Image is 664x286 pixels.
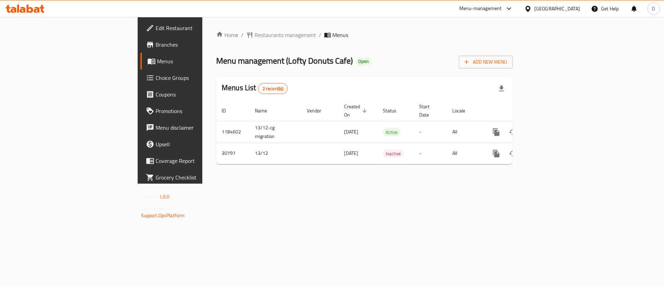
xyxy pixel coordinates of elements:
[255,31,316,39] span: Restaurants management
[319,31,321,39] li: /
[414,143,447,164] td: -
[216,31,513,39] nav: breadcrumb
[344,127,358,136] span: [DATE]
[383,150,404,158] span: Inactive
[216,53,353,68] span: Menu management ( Lofty Donuts Cafe )
[383,128,400,136] span: Active
[141,204,173,213] span: Get support on:
[249,143,301,164] td: 13/12
[156,123,243,132] span: Menu disclaimer
[140,70,249,86] a: Choice Groups
[156,74,243,82] span: Choice Groups
[156,173,243,182] span: Grocery Checklist
[255,107,276,115] span: Name
[307,107,330,115] span: Vendor
[140,136,249,153] a: Upsell
[258,85,288,92] span: 2 record(s)
[258,83,288,94] div: Total records count
[356,57,371,66] div: Open
[452,107,474,115] span: Locale
[344,102,369,119] span: Created On
[383,107,405,115] span: Status
[140,36,249,53] a: Branches
[140,153,249,169] a: Coverage Report
[652,5,655,12] span: D
[356,58,371,64] span: Open
[222,83,288,94] h2: Menus List
[216,100,560,164] table: enhanced table
[383,149,404,158] div: Inactive
[332,31,348,39] span: Menus
[534,5,580,12] div: [GEOGRAPHIC_DATA]
[140,103,249,119] a: Promotions
[140,20,249,36] a: Edit Restaurant
[156,90,243,99] span: Coupons
[414,121,447,143] td: -
[156,107,243,115] span: Promotions
[246,31,316,39] a: Restaurants management
[505,124,521,140] button: Change Status
[447,121,482,143] td: All
[447,143,482,164] td: All
[141,192,158,201] span: Version:
[159,192,170,201] span: 1.0.0
[140,169,249,186] a: Grocery Checklist
[140,119,249,136] a: Menu disclaimer
[482,100,560,121] th: Actions
[156,157,243,165] span: Coverage Report
[157,57,243,65] span: Menus
[156,40,243,49] span: Branches
[459,56,513,68] button: Add New Menu
[222,107,235,115] span: ID
[488,124,505,140] button: more
[459,4,502,13] div: Menu-management
[140,86,249,103] a: Coupons
[140,53,249,70] a: Menus
[249,121,301,143] td: 13/12-cg migration
[493,80,510,97] div: Export file
[344,149,358,158] span: [DATE]
[141,211,185,220] a: Support.OpsPlatform
[156,140,243,148] span: Upsell
[419,102,439,119] span: Start Date
[156,24,243,32] span: Edit Restaurant
[488,145,505,162] button: more
[505,145,521,162] button: Change Status
[464,58,507,66] span: Add New Menu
